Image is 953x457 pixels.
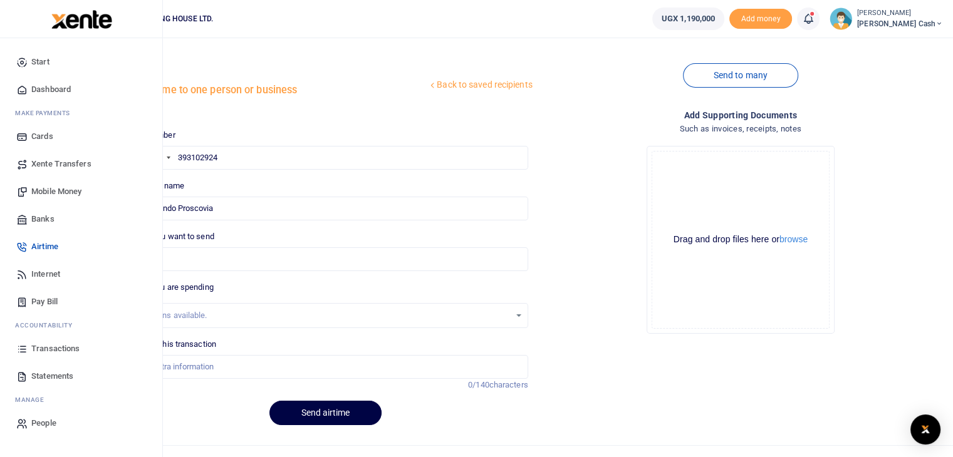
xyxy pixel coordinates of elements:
a: Dashboard [10,76,152,103]
input: Enter phone number [123,146,528,170]
a: UGX 1,190,000 [652,8,724,30]
span: Mobile Money [31,185,81,198]
span: UGX 1,190,000 [662,13,715,25]
a: Pay Bill [10,288,152,316]
li: M [10,103,152,123]
label: Amount you want to send [123,230,214,243]
a: Xente Transfers [10,150,152,178]
li: M [10,390,152,409]
a: Internet [10,260,152,288]
a: Cards [10,123,152,150]
div: Drag and drop files here or [652,234,829,245]
div: File Uploader [647,146,835,334]
span: characters [489,380,528,389]
input: MTN & Airtel numbers are validated [123,197,528,220]
span: Xente Transfers [31,158,91,170]
span: Internet [31,268,60,280]
a: Start [10,48,152,76]
span: People [31,417,56,429]
span: Cards [31,130,53,143]
a: Add money [729,13,792,23]
div: Open Intercom Messenger [910,414,940,444]
small: [PERSON_NAME] [857,8,943,19]
img: profile-user [830,8,852,30]
input: UGX [123,247,528,271]
span: [PERSON_NAME] Cash [857,18,943,29]
h4: Such as invoices, receipts, notes [538,122,943,136]
label: Reason you are spending [123,281,213,294]
div: No options available. [132,309,509,322]
a: Send to many [683,63,798,88]
span: Start [31,56,49,68]
span: 0/140 [468,380,489,389]
a: Transactions [10,335,152,362]
span: Add money [729,9,792,29]
span: Transactions [31,342,80,355]
h4: Airtime [118,64,427,78]
a: Statements [10,362,152,390]
h5: Send airtime to one person or business [118,84,427,96]
label: Memo for this transaction [123,338,216,351]
span: Banks [31,213,55,225]
a: Banks [10,205,152,233]
li: Wallet ballance [647,8,729,30]
span: ake Payments [21,108,70,118]
a: Mobile Money [10,178,152,205]
a: Airtime [10,233,152,260]
a: Back to saved recipients [427,74,533,96]
span: Statements [31,370,73,383]
label: Phone number [123,129,175,141]
span: countability [24,321,72,330]
a: People [10,409,152,437]
span: anage [21,395,44,404]
a: logo-small logo-large logo-large [50,14,112,23]
img: logo-large [51,10,112,29]
a: profile-user [PERSON_NAME] [PERSON_NAME] Cash [830,8,943,30]
li: Toup your wallet [729,9,792,29]
button: Send airtime [269,401,382,425]
input: Enter extra information [123,355,528,379]
h4: Add supporting Documents [538,108,943,122]
span: Dashboard [31,83,71,96]
span: Pay Bill [31,295,58,308]
span: Airtime [31,240,58,253]
li: Ac [10,316,152,335]
button: browse [779,235,808,244]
